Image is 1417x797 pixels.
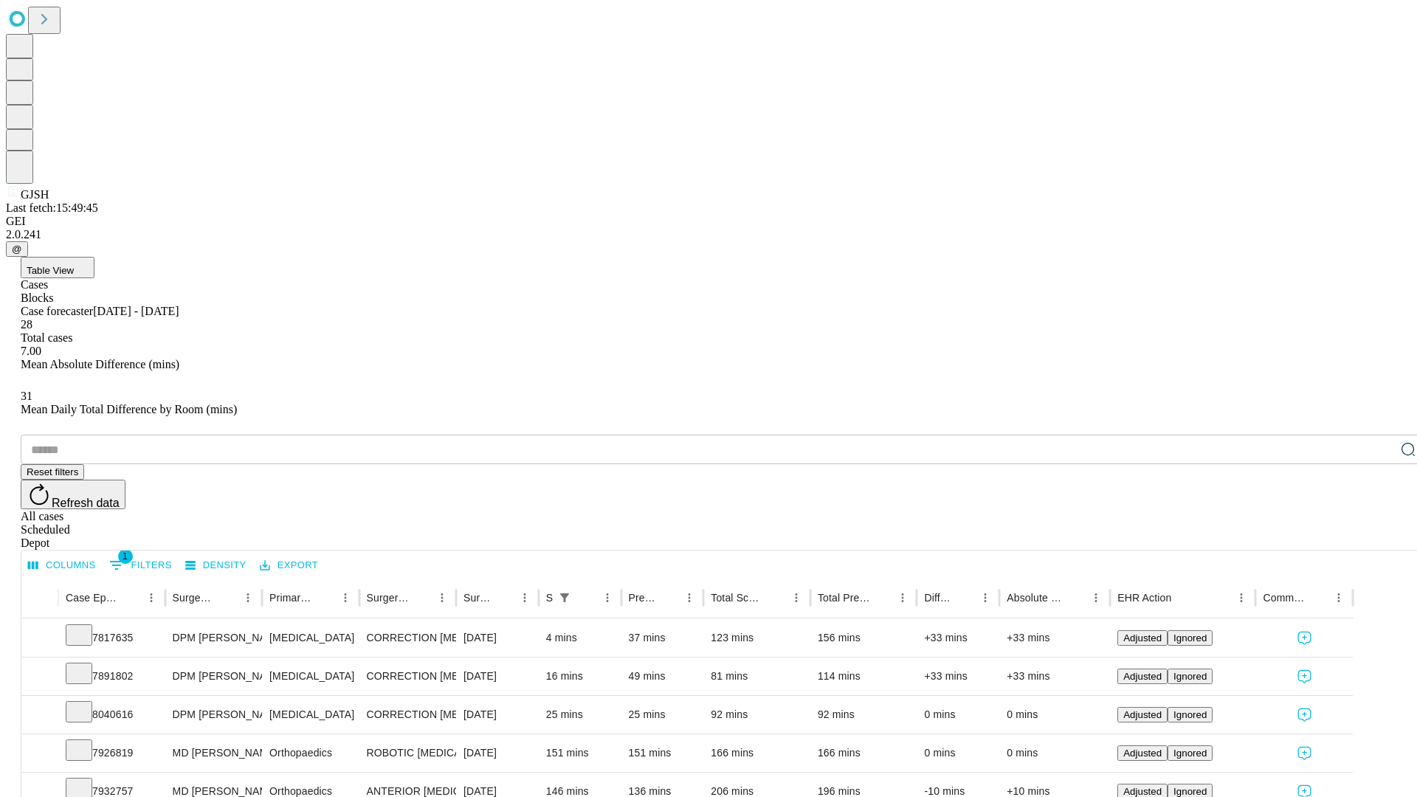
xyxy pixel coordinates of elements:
[66,619,158,657] div: 7817635
[1086,587,1106,608] button: Menu
[711,658,803,695] div: 81 mins
[1065,587,1086,608] button: Sort
[1168,707,1213,722] button: Ignored
[6,201,98,214] span: Last fetch: 15:49:45
[52,497,120,509] span: Refresh data
[335,587,356,608] button: Menu
[66,592,119,604] div: Case Epic Id
[1173,709,1207,720] span: Ignored
[118,549,133,564] span: 1
[1123,709,1162,720] span: Adjusted
[21,305,93,317] span: Case forecaster
[269,619,351,657] div: [MEDICAL_DATA]
[629,734,697,772] div: 151 mins
[21,480,125,509] button: Refresh data
[106,553,176,577] button: Show filters
[29,741,51,767] button: Expand
[711,734,803,772] div: 166 mins
[367,734,449,772] div: ROBOTIC [MEDICAL_DATA] KNEE TOTAL
[554,587,575,608] button: Show filters
[6,241,28,257] button: @
[21,345,41,357] span: 7.00
[818,696,910,734] div: 92 mins
[182,554,250,577] button: Density
[24,554,100,577] button: Select columns
[546,619,614,657] div: 4 mins
[141,587,162,608] button: Menu
[21,188,49,201] span: GJSH
[1117,630,1168,646] button: Adjusted
[629,619,697,657] div: 37 mins
[1173,748,1207,759] span: Ignored
[463,696,531,734] div: [DATE]
[818,592,871,604] div: Total Predicted Duration
[1168,630,1213,646] button: Ignored
[1117,592,1171,604] div: EHR Action
[658,587,679,608] button: Sort
[954,587,975,608] button: Sort
[924,592,953,604] div: Difference
[1173,671,1207,682] span: Ignored
[494,587,514,608] button: Sort
[6,215,1411,228] div: GEI
[21,358,179,370] span: Mean Absolute Difference (mins)
[367,592,410,604] div: Surgery Name
[27,265,74,276] span: Table View
[924,696,992,734] div: 0 mins
[463,619,531,657] div: [DATE]
[711,592,764,604] div: Total Scheduled Duration
[66,734,158,772] div: 7926819
[924,619,992,657] div: +33 mins
[629,696,697,734] div: 25 mins
[629,592,658,604] div: Predicted In Room Duration
[924,658,992,695] div: +33 mins
[217,587,238,608] button: Sort
[66,658,158,695] div: 7891802
[1168,669,1213,684] button: Ignored
[21,257,94,278] button: Table View
[367,619,449,657] div: CORRECTION [MEDICAL_DATA]
[21,331,72,344] span: Total cases
[1173,632,1207,644] span: Ignored
[1173,587,1193,608] button: Sort
[765,587,786,608] button: Sort
[1117,669,1168,684] button: Adjusted
[872,587,892,608] button: Sort
[576,587,597,608] button: Sort
[1123,671,1162,682] span: Adjusted
[120,587,141,608] button: Sort
[269,592,312,604] div: Primary Service
[66,696,158,734] div: 8040616
[21,403,237,415] span: Mean Daily Total Difference by Room (mins)
[269,696,351,734] div: [MEDICAL_DATA]
[12,244,22,255] span: @
[173,696,255,734] div: DPM [PERSON_NAME] [PERSON_NAME]
[1308,587,1328,608] button: Sort
[29,703,51,728] button: Expand
[432,587,452,608] button: Menu
[21,318,32,331] span: 28
[173,592,216,604] div: Surgeon Name
[314,587,335,608] button: Sort
[367,658,449,695] div: CORRECTION [MEDICAL_DATA], DISTAL [MEDICAL_DATA] [MEDICAL_DATA]
[1007,696,1103,734] div: 0 mins
[1168,745,1213,761] button: Ignored
[514,587,535,608] button: Menu
[1231,587,1252,608] button: Menu
[21,464,84,480] button: Reset filters
[1007,592,1063,604] div: Absolute Difference
[818,619,910,657] div: 156 mins
[1007,658,1103,695] div: +33 mins
[892,587,913,608] button: Menu
[173,734,255,772] div: MD [PERSON_NAME] [PERSON_NAME] Md
[173,658,255,695] div: DPM [PERSON_NAME] [PERSON_NAME]
[27,466,78,477] span: Reset filters
[463,658,531,695] div: [DATE]
[173,619,255,657] div: DPM [PERSON_NAME] [PERSON_NAME]
[1123,748,1162,759] span: Adjusted
[818,734,910,772] div: 166 mins
[269,734,351,772] div: Orthopaedics
[1007,619,1103,657] div: +33 mins
[679,587,700,608] button: Menu
[1173,786,1207,797] span: Ignored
